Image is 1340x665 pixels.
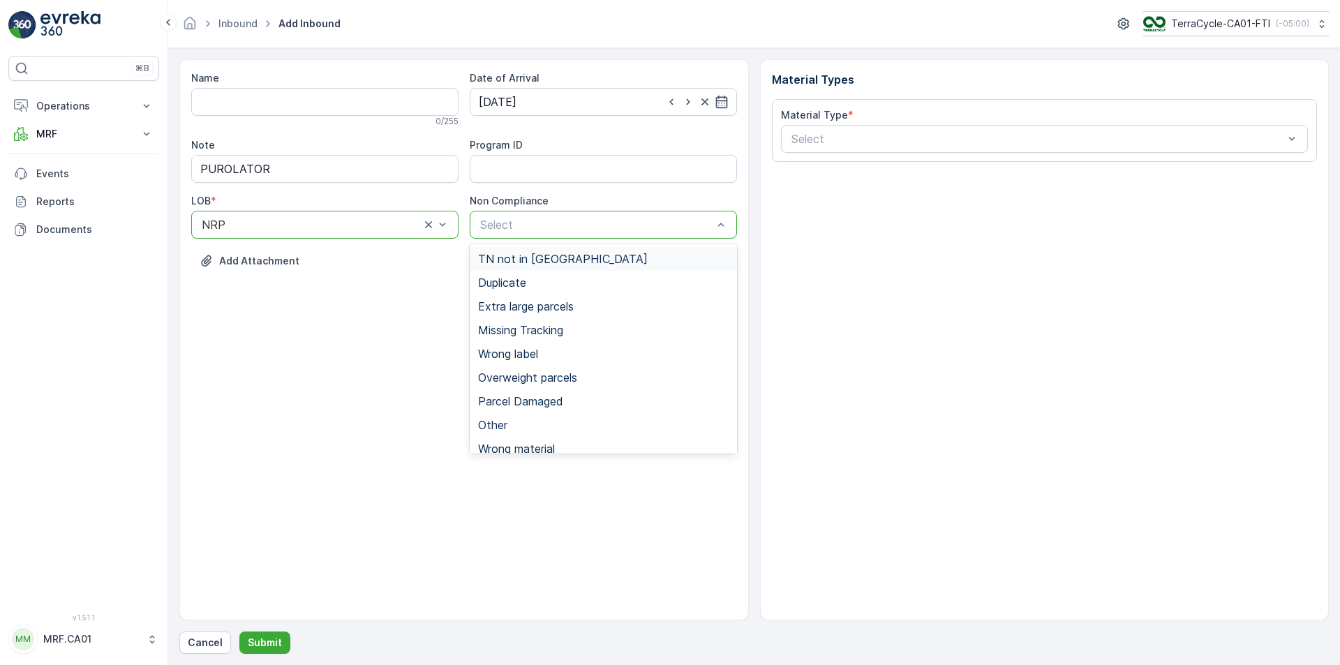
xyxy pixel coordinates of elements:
p: MRF [36,127,131,141]
p: Material Types [772,71,1318,88]
button: Operations [8,92,159,120]
p: Cancel [188,636,223,650]
span: Other [478,419,507,431]
p: 0 / 255 [435,116,459,127]
button: MRF [8,120,159,148]
p: Documents [36,223,154,237]
p: Submit [248,636,282,650]
span: Wrong material [478,442,555,455]
img: TC_BVHiTW6.png [1143,16,1166,31]
p: Select [480,216,713,233]
img: logo_light-DOdMpM7g.png [40,11,100,39]
p: MRF.CA01 [43,632,140,646]
span: v 1.51.1 [8,613,159,622]
label: Non Compliance [470,195,549,207]
button: MMMRF.CA01 [8,625,159,654]
button: TerraCycle-CA01-FTI(-05:00) [1143,11,1329,36]
p: Reports [36,195,154,209]
button: Submit [239,632,290,654]
a: Events [8,160,159,188]
button: Cancel [179,632,231,654]
label: Material Type [781,109,848,121]
button: Upload File [191,250,308,272]
p: Select [791,130,1284,147]
input: dd/mm/yyyy [470,88,737,116]
span: Missing Tracking [478,324,563,336]
p: Events [36,167,154,181]
label: Date of Arrival [470,72,539,84]
span: Extra large parcels [478,300,574,313]
a: Reports [8,188,159,216]
a: Homepage [182,21,198,33]
a: Inbound [218,17,258,29]
label: Program ID [470,139,523,151]
span: Duplicate [478,276,526,289]
p: Add Attachment [219,254,299,268]
label: Name [191,72,219,84]
p: ⌘B [135,63,149,74]
div: MM [12,628,34,650]
img: logo [8,11,36,39]
p: TerraCycle-CA01-FTI [1171,17,1270,31]
span: Overweight parcels [478,371,577,384]
span: Add Inbound [276,17,343,31]
span: Parcel Damaged [478,395,563,408]
span: TN not in [GEOGRAPHIC_DATA] [478,253,648,265]
a: Documents [8,216,159,244]
label: LOB [191,195,211,207]
p: Operations [36,99,131,113]
span: Wrong label [478,348,538,360]
p: ( -05:00 ) [1276,18,1309,29]
label: Note [191,139,215,151]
